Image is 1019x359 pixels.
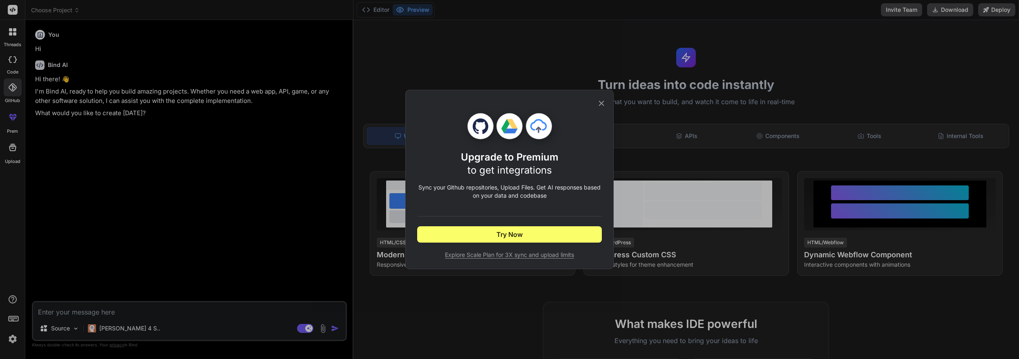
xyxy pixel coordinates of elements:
[461,151,559,177] h1: Upgrade to Premium
[467,164,552,176] span: to get integrations
[417,251,602,259] span: Explore Scale Plan for 3X sync and upload limits
[496,230,523,239] span: Try Now
[417,183,602,200] p: Sync your Github repositories, Upload Files. Get AI responses based on your data and codebase
[417,226,602,243] button: Try Now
